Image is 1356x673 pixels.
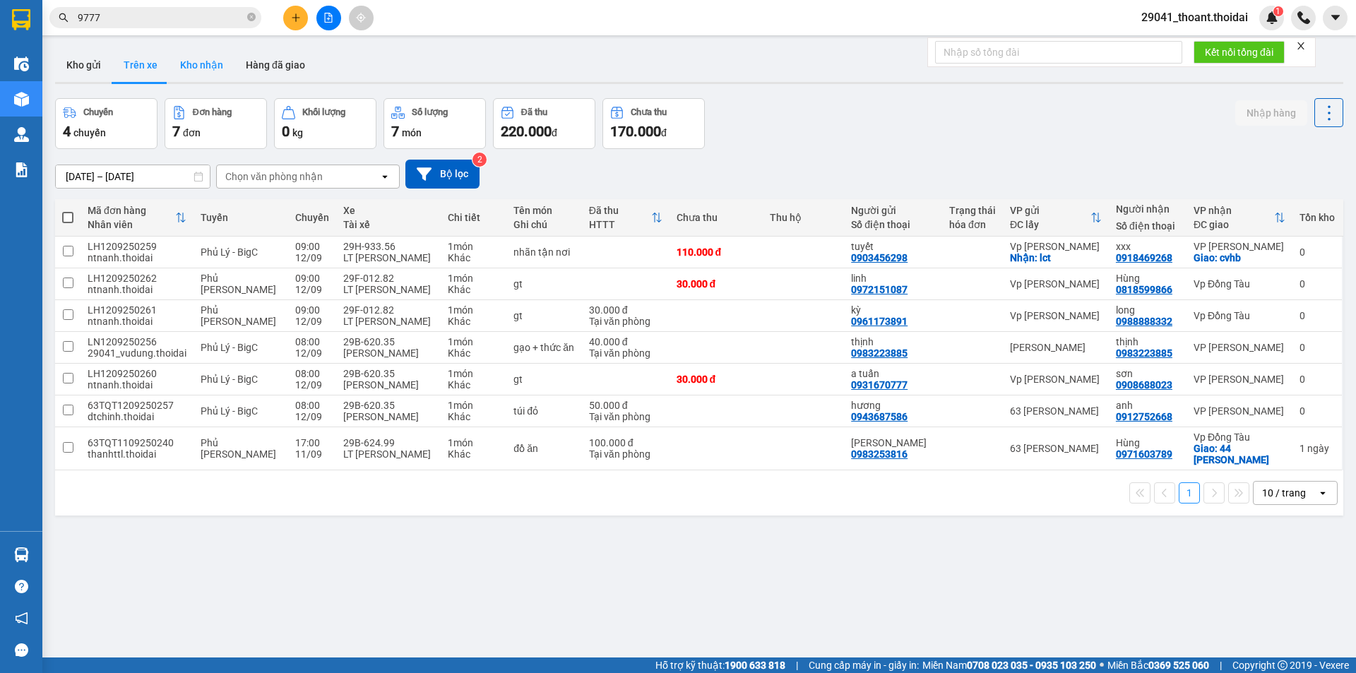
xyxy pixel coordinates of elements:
div: Vp Đồng Tàu [1194,310,1285,321]
span: kg [292,127,303,138]
input: Tìm tên, số ĐT hoặc mã đơn [78,10,244,25]
strong: 1900 633 818 [725,660,785,671]
div: 09:00 [295,304,329,316]
div: 30.000 đ [677,374,756,385]
div: 0918469268 [1116,252,1172,263]
div: gạo + thức ăn [513,342,574,353]
strong: 0369 525 060 [1148,660,1209,671]
th: Toggle SortBy [1186,199,1292,237]
div: Khác [448,252,499,263]
span: caret-down [1329,11,1342,24]
div: 0931670777 [851,379,908,391]
div: 1 món [448,400,499,411]
div: 100.000 đ [589,437,662,448]
button: 1 [1179,482,1200,504]
div: Chưa thu [631,107,667,117]
div: 0 [1299,310,1335,321]
div: 29B-620.35 [343,400,434,411]
div: Đã thu [589,205,651,216]
div: Tuyến [201,212,281,223]
span: đ [552,127,557,138]
div: Số lượng [412,107,448,117]
div: 1 món [448,304,499,316]
span: plus [291,13,301,23]
div: 0961173891 [851,316,908,327]
div: LH1209250262 [88,273,186,284]
div: 08:00 [295,400,329,411]
img: phone-icon [1297,11,1310,24]
div: Tại văn phòng [589,347,662,359]
div: LH1209250259 [88,241,186,252]
div: Người nhận [1116,203,1179,215]
button: caret-down [1323,6,1348,30]
div: Trạng thái [949,205,996,216]
div: Thu hộ [770,212,837,223]
img: warehouse-icon [14,92,29,107]
div: 12/09 [295,284,329,295]
div: [PERSON_NAME] [1010,342,1102,353]
div: LT [PERSON_NAME] [343,316,434,327]
div: 0983223885 [851,347,908,359]
div: 12/09 [295,316,329,327]
div: kỳ [851,304,935,316]
div: HTTT [589,219,651,230]
div: VP [PERSON_NAME] [1194,374,1285,385]
div: Vp [PERSON_NAME] [1010,374,1102,385]
div: 29B-624.99 [343,437,434,448]
div: 0912752668 [1116,411,1172,422]
button: aim [349,6,374,30]
div: VP gửi [1010,205,1090,216]
div: Đã thu [521,107,547,117]
div: Tại văn phòng [589,411,662,422]
span: đơn [183,127,201,138]
div: 29B-620.35 [343,368,434,379]
div: 10 / trang [1262,486,1306,500]
div: ĐC giao [1194,219,1274,230]
span: Phủ [PERSON_NAME] [201,437,276,460]
div: Vp [PERSON_NAME] [1010,241,1102,252]
button: Chuyến4chuyến [55,98,157,149]
div: 29041_vudung.thoidai [88,347,186,359]
span: copyright [1278,660,1287,670]
span: 0 [282,123,290,140]
div: 110.000 đ [677,246,756,258]
button: Kho nhận [169,48,234,82]
div: thịnh [1116,336,1179,347]
div: 0 [1299,374,1335,385]
span: Phủ [PERSON_NAME] [201,273,276,295]
span: message [15,643,28,657]
span: Phủ Lý - BigC [201,374,258,385]
div: 29F-012.82 [343,304,434,316]
div: Khác [448,448,499,460]
div: [PERSON_NAME] [343,379,434,391]
div: đồ ăn [513,443,574,454]
div: 12/09 [295,411,329,422]
div: Chuyến [295,212,329,223]
div: long [1116,304,1179,316]
div: ntnanh.thoidai [88,316,186,327]
div: Khác [448,316,499,327]
button: Hàng đã giao [234,48,316,82]
div: Khác [448,411,499,422]
div: Vp Đồng Tàu [1194,431,1285,443]
button: Nhập hàng [1235,100,1307,126]
span: notification [15,612,28,625]
div: 1 món [448,273,499,284]
span: | [1220,657,1222,673]
span: Phủ Lý - BigC [201,342,258,353]
div: hóa đơn [949,219,996,230]
div: 29F-012.82 [343,273,434,284]
span: Miền Bắc [1107,657,1209,673]
button: Đơn hàng7đơn [165,98,267,149]
span: 170.000 [610,123,661,140]
span: | [796,657,798,673]
div: gt [513,374,574,385]
div: Tại văn phòng [589,316,662,327]
div: Hùng [1116,437,1179,448]
div: 50.000 đ [589,400,662,411]
svg: open [379,171,391,182]
div: 0971603789 [1116,448,1172,460]
span: 1 [1275,6,1280,16]
span: chuyến [73,127,106,138]
div: Giao: 44 Lý thường Kiệt [1194,443,1285,465]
